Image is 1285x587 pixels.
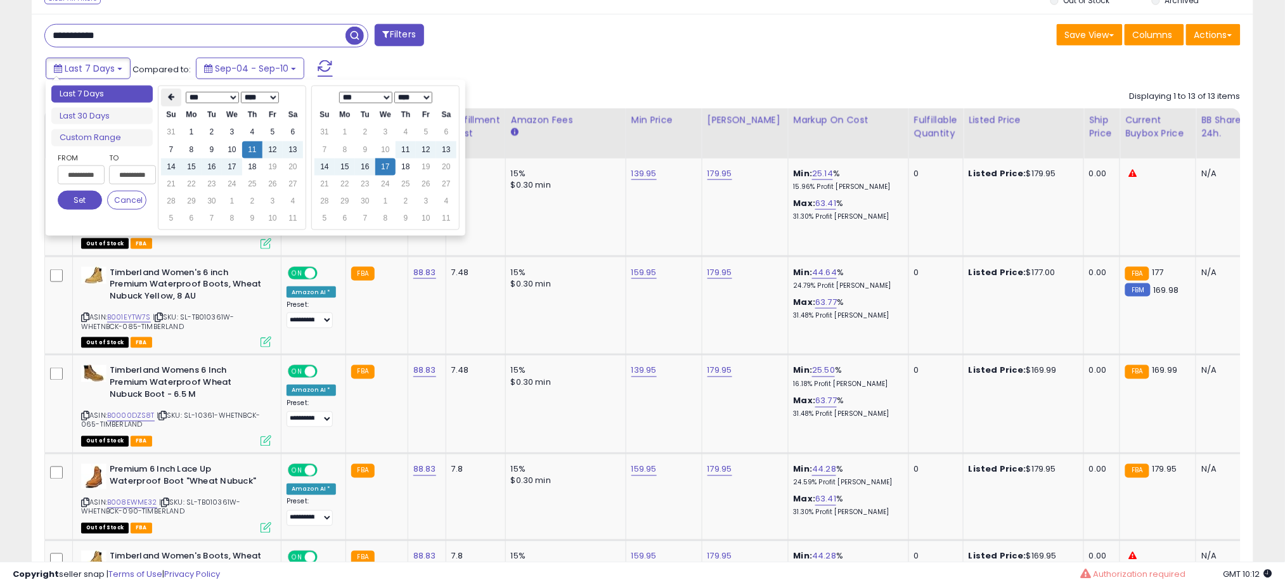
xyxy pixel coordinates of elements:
th: The percentage added to the cost of goods (COGS) that forms the calculator for Min & Max prices. [788,108,908,158]
td: 6 [283,124,303,141]
div: Amazon Fees [511,113,621,127]
div: N/A [1201,267,1243,278]
span: All listings that are currently out of stock and unavailable for purchase on Amazon [81,523,129,534]
li: Last 7 Days [51,86,153,103]
a: 139.95 [631,167,657,180]
td: 2 [242,193,262,210]
li: Last 30 Days [51,108,153,125]
p: 16.18% Profit [PERSON_NAME] [794,380,899,389]
td: 27 [283,176,303,193]
div: Preset: [287,399,336,428]
div: 0 [914,464,953,475]
td: 5 [161,210,181,227]
th: Sa [436,106,456,124]
a: 88.83 [413,266,436,279]
div: 7.48 [451,365,496,377]
a: 179.95 [707,364,732,377]
div: [PERSON_NAME] [707,113,783,127]
div: 0.00 [1089,365,1110,377]
div: $179.95 [969,168,1074,179]
div: Amazon AI * [287,484,336,495]
td: 4 [396,124,416,141]
th: Fr [262,106,283,124]
b: Listed Price: [969,266,1026,278]
div: $0.30 min [511,377,616,389]
a: 44.28 [812,463,836,476]
td: 2 [355,124,375,141]
td: 19 [416,158,436,176]
div: 0.00 [1089,168,1110,179]
a: 44.64 [812,266,837,279]
small: Amazon Fees. [511,127,519,138]
div: 7.8 [451,464,496,475]
td: 2 [396,193,416,210]
td: 24 [222,176,242,193]
div: Amazon AI * [287,385,336,396]
p: 24.59% Profit [PERSON_NAME] [794,479,899,487]
td: 27 [436,176,456,193]
button: Cancel [107,191,146,210]
td: 9 [355,141,375,158]
td: 12 [262,141,283,158]
td: 29 [335,193,355,210]
a: Terms of Use [108,568,162,580]
div: 15% [511,365,616,377]
td: 23 [202,176,222,193]
b: Max: [794,395,816,407]
div: N/A [1201,168,1243,179]
td: 7 [355,210,375,227]
small: FBA [1125,267,1149,281]
td: 8 [181,141,202,158]
div: 0 [914,168,953,179]
td: 11 [242,141,262,158]
a: 179.95 [707,266,732,279]
span: ON [289,268,305,278]
p: 31.30% Profit [PERSON_NAME] [794,212,899,221]
div: 0.00 [1089,267,1110,278]
span: Compared to: [132,63,191,75]
td: 4 [436,193,456,210]
td: 16 [355,158,375,176]
p: 31.48% Profit [PERSON_NAME] [794,410,899,419]
p: 15.96% Profit [PERSON_NAME] [794,183,899,191]
button: Actions [1186,24,1241,46]
td: 20 [436,158,456,176]
td: 6 [436,124,456,141]
th: Fr [416,106,436,124]
p: 31.30% Profit [PERSON_NAME] [794,508,899,517]
b: Listed Price: [969,463,1026,475]
span: OFF [316,268,336,278]
div: ASIN: [81,168,271,248]
img: 41tYPlqSeoL._SL40_.jpg [81,365,107,382]
td: 8 [335,141,355,158]
div: Markup on Cost [794,113,903,127]
td: 26 [262,176,283,193]
b: Min: [794,266,813,278]
a: 25.14 [812,167,833,180]
div: Min Price [631,113,697,127]
td: 5 [262,124,283,141]
a: 179.95 [707,167,732,180]
b: Max: [794,493,816,505]
td: 4 [242,124,262,141]
td: 13 [283,141,303,158]
a: 63.77 [815,296,837,309]
td: 10 [262,210,283,227]
label: From [58,152,102,164]
a: 139.95 [631,364,657,377]
span: 2025-09-18 10:12 GMT [1224,568,1272,580]
td: 30 [202,193,222,210]
b: Max: [794,296,816,308]
td: 18 [396,158,416,176]
td: 10 [375,141,396,158]
td: 1 [335,124,355,141]
th: Sa [283,106,303,124]
button: Columns [1125,24,1184,46]
div: % [794,297,899,320]
div: 7.8 [451,168,496,179]
span: FBA [131,523,152,534]
td: 24 [375,176,396,193]
b: Max: [794,197,816,209]
th: Su [314,106,335,124]
b: Min: [794,364,813,377]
